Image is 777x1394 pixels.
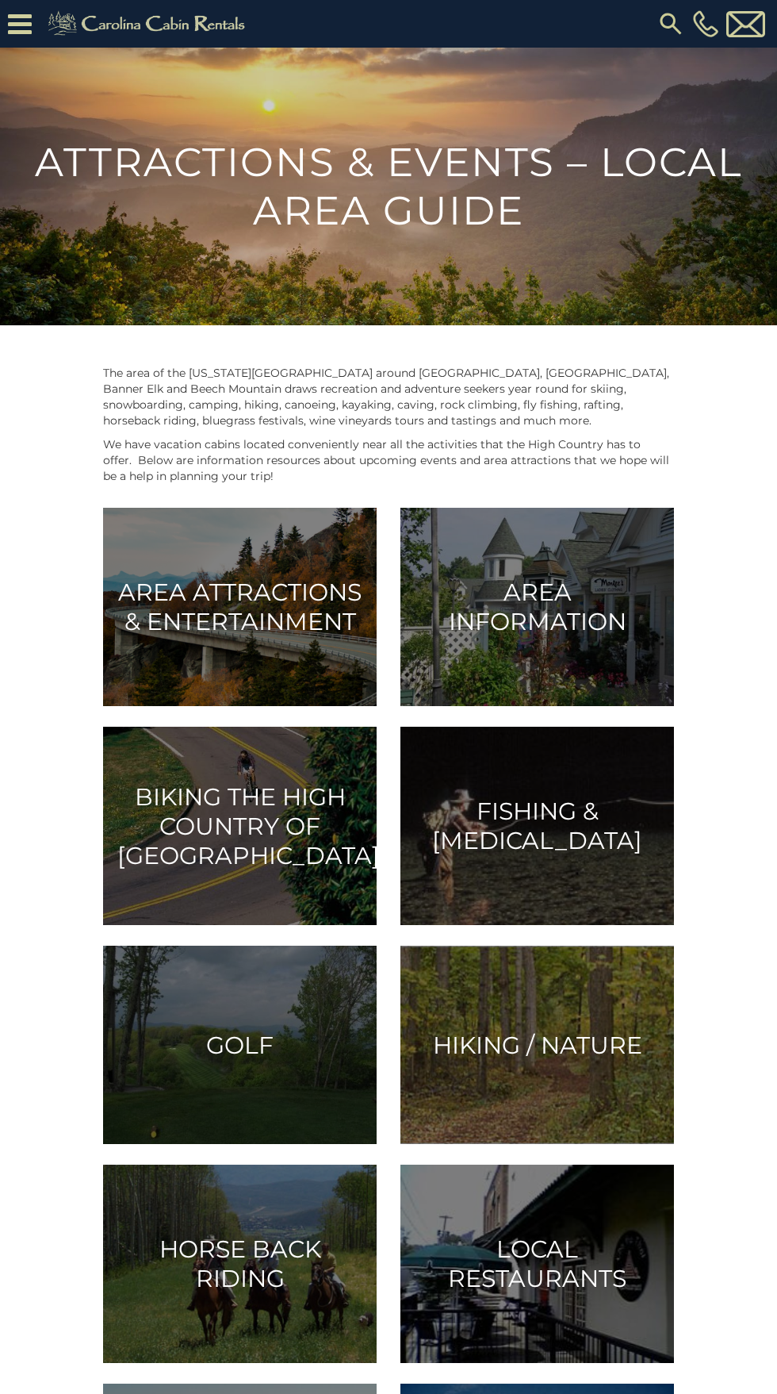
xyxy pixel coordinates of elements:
[103,508,377,706] a: Area Attractions & Entertainment
[415,1235,660,1293] h3: Local Restaurants
[117,1235,363,1293] h3: Horse Back Riding
[400,946,674,1144] a: Hiking / Nature
[689,10,722,37] a: [PHONE_NUMBER]
[400,1165,674,1363] a: Local Restaurants
[103,727,377,925] a: Biking the High Country of [GEOGRAPHIC_DATA]
[117,578,363,636] h3: Area Attractions & Entertainment
[103,365,674,428] p: The area of the [US_STATE][GEOGRAPHIC_DATA] around [GEOGRAPHIC_DATA], [GEOGRAPHIC_DATA], Banner E...
[415,1031,660,1060] h3: Hiking / Nature
[656,10,685,38] img: search-regular.svg
[400,727,674,925] a: Fishing & [MEDICAL_DATA]
[400,508,674,706] a: Area Information
[415,797,660,855] h3: Fishing & [MEDICAL_DATA]
[117,782,363,870] h3: Biking the High Country of [GEOGRAPHIC_DATA]
[103,1165,377,1363] a: Horse Back Riding
[117,1031,363,1060] h3: Golf
[103,436,674,484] p: We have vacation cabins located conveniently near all the activities that the High Country has to...
[103,946,377,1144] a: Golf
[40,8,258,40] img: Khaki-logo.png
[415,578,660,636] h3: Area Information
